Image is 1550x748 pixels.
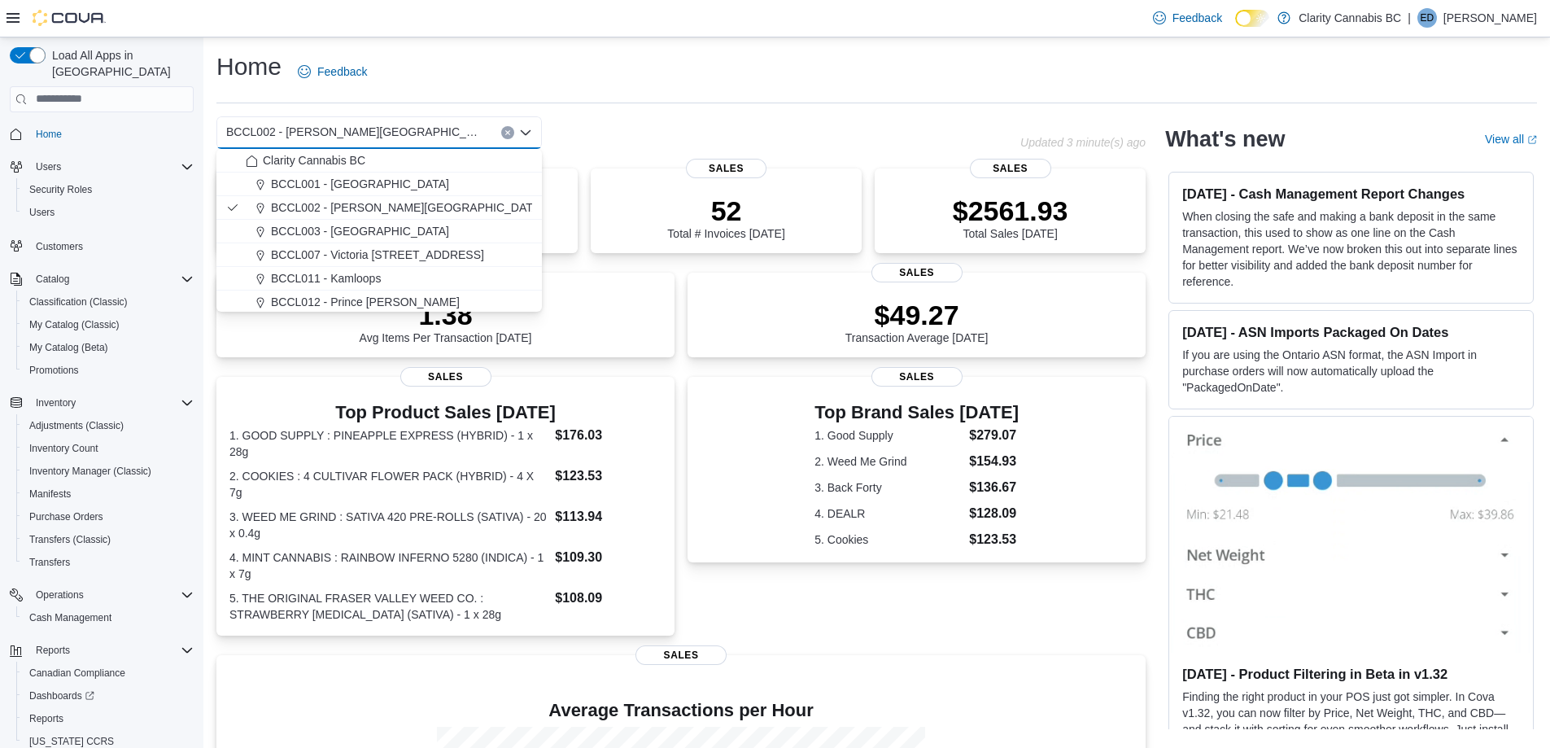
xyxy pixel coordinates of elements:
[23,180,98,199] a: Security Roles
[1527,135,1537,145] svg: External link
[29,393,82,413] button: Inventory
[23,553,76,572] a: Transfers
[29,465,151,478] span: Inventory Manager (Classic)
[16,359,200,382] button: Promotions
[23,553,194,572] span: Transfers
[3,155,200,178] button: Users
[1182,324,1520,340] h3: [DATE] - ASN Imports Packaged On Dates
[229,403,661,422] h3: Top Product Sales [DATE]
[1165,126,1285,152] h2: What's new
[29,667,125,680] span: Canadian Compliance
[1020,136,1146,149] p: Updated 3 minute(s) ago
[229,590,548,623] dt: 5. THE ORIGINAL FRASER VALLEY WEED CO. : STRAWBERRY [MEDICAL_DATA] (SATIVA) - 1 x 28g
[29,585,194,605] span: Operations
[845,299,989,344] div: Transaction Average [DATE]
[229,701,1133,720] h4: Average Transactions per Hour
[216,243,542,267] button: BCCL007 - Victoria [STREET_ADDRESS]
[29,341,108,354] span: My Catalog (Beta)
[969,478,1019,497] dd: $136.67
[23,663,194,683] span: Canadian Compliance
[216,173,542,196] button: BCCL001 - [GEOGRAPHIC_DATA]
[360,299,532,344] div: Avg Items Per Transaction [DATE]
[1235,10,1269,27] input: Dark Mode
[29,735,114,748] span: [US_STATE] CCRS
[291,55,373,88] a: Feedback
[23,439,105,458] a: Inventory Count
[970,159,1051,178] span: Sales
[23,530,117,549] a: Transfers (Classic)
[29,235,194,256] span: Customers
[29,488,71,501] span: Manifests
[23,416,130,435] a: Adjustments (Classic)
[16,662,200,685] button: Canadian Compliance
[871,263,963,282] span: Sales
[969,504,1019,523] dd: $128.09
[29,393,194,413] span: Inventory
[263,152,365,168] span: Clarity Cannabis BC
[36,396,76,409] span: Inventory
[1421,8,1434,28] span: ED
[953,195,1068,227] p: $2561.93
[29,124,194,144] span: Home
[16,505,200,528] button: Purchase Orders
[555,507,661,527] dd: $113.94
[23,709,70,728] a: Reports
[23,416,194,435] span: Adjustments (Classic)
[29,269,194,289] span: Catalog
[23,608,118,628] a: Cash Management
[226,122,485,142] span: BCCL002 - [PERSON_NAME][GEOGRAPHIC_DATA]
[1417,8,1437,28] div: Eilish Daly
[23,203,194,222] span: Users
[519,126,532,139] button: Close list of options
[555,588,661,608] dd: $108.09
[271,176,449,192] span: BCCL001 - [GEOGRAPHIC_DATA]
[969,452,1019,471] dd: $154.93
[36,644,70,657] span: Reports
[216,149,542,338] div: Choose from the following options
[16,685,200,707] a: Dashboards
[29,269,76,289] button: Catalog
[29,641,194,660] span: Reports
[23,338,115,357] a: My Catalog (Beta)
[271,199,543,216] span: BCCL002 - [PERSON_NAME][GEOGRAPHIC_DATA]
[360,299,532,331] p: 1.38
[1172,10,1222,26] span: Feedback
[33,10,106,26] img: Cova
[3,584,200,606] button: Operations
[667,195,784,227] p: 52
[814,531,963,548] dt: 5. Cookies
[23,292,194,312] span: Classification (Classic)
[23,292,134,312] a: Classification (Classic)
[229,509,548,541] dt: 3. WEED ME GRIND : SATIVA 420 PRE-ROLLS (SATIVA) - 20 x 0.4g
[23,338,194,357] span: My Catalog (Beta)
[667,195,784,240] div: Total # Invoices [DATE]
[3,391,200,414] button: Inventory
[23,709,194,728] span: Reports
[29,689,94,702] span: Dashboards
[23,484,194,504] span: Manifests
[501,126,514,139] button: Clear input
[16,313,200,336] button: My Catalog (Classic)
[216,50,282,83] h1: Home
[1443,8,1537,28] p: [PERSON_NAME]
[36,273,69,286] span: Catalog
[29,364,79,377] span: Promotions
[555,548,661,567] dd: $109.30
[1146,2,1229,34] a: Feedback
[16,460,200,483] button: Inventory Manager (Classic)
[635,645,727,665] span: Sales
[1485,133,1537,146] a: View allExternal link
[36,240,83,253] span: Customers
[23,203,61,222] a: Users
[23,361,194,380] span: Promotions
[29,641,76,660] button: Reports
[23,686,101,706] a: Dashboards
[29,206,55,219] span: Users
[271,247,484,263] span: BCCL007 - Victoria [STREET_ADDRESS]
[969,426,1019,445] dd: $279.07
[23,484,77,504] a: Manifests
[271,294,460,310] span: BCCL012 - Prince [PERSON_NAME]
[229,468,548,501] dt: 2. COOKIES : 4 CULTIVAR FLOWER PACK (HYBRID) - 4 X 7g
[3,122,200,146] button: Home
[29,157,194,177] span: Users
